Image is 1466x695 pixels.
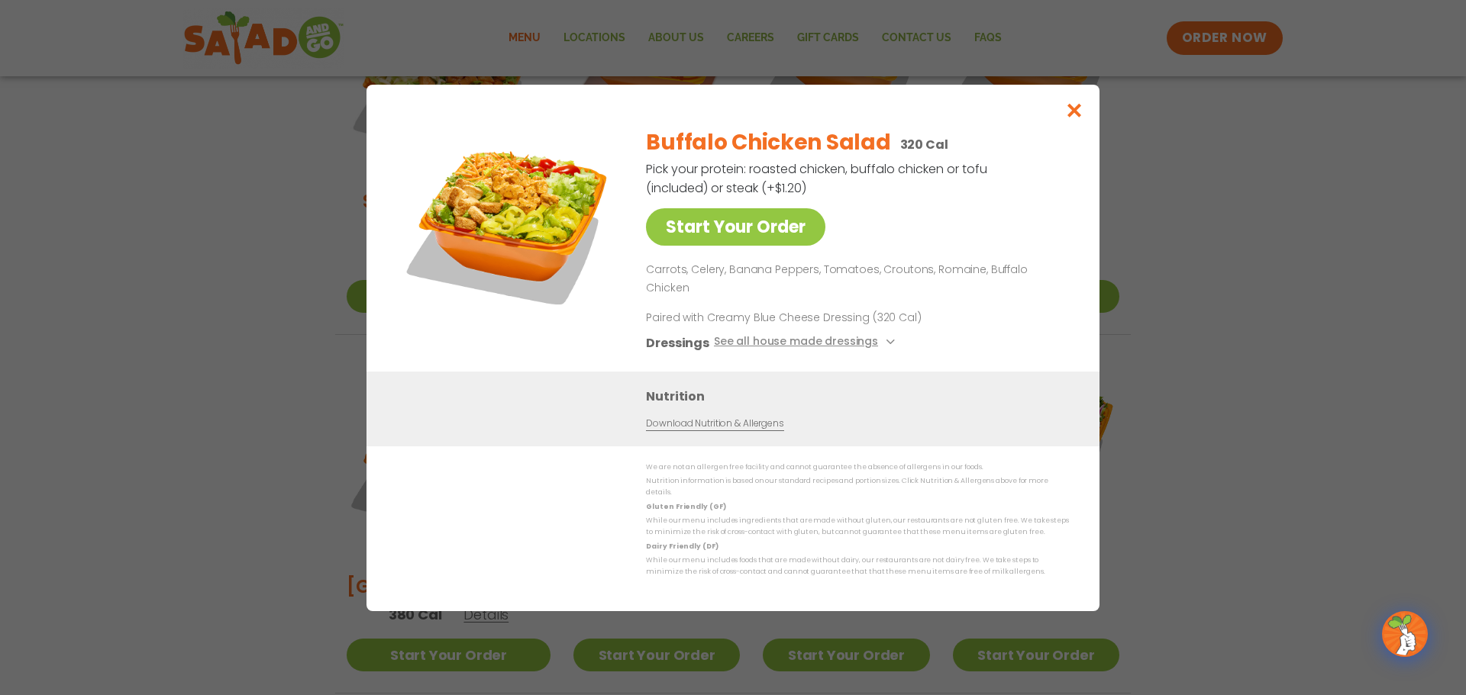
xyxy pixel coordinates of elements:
[646,555,1069,578] p: While our menu includes foods that are made without dairy, our restaurants are not dairy free. We...
[646,501,725,510] strong: Gluten Friendly (GF)
[714,333,899,352] button: See all house made dressings
[646,475,1069,499] p: Nutrition information is based on our standard recipes and portion sizes. Click Nutrition & Aller...
[646,386,1077,405] h3: Nutrition
[646,208,825,246] a: Start Your Order
[646,416,783,430] a: Download Nutrition & Allergens
[646,462,1069,473] p: We are not an allergen free facility and cannot guarantee the absence of allergens in our foods.
[646,261,1063,298] p: Carrots, Celery, Banana Peppers, Tomatoes, Croutons, Romaine, Buffalo Chicken
[646,333,709,352] h3: Dressings
[1384,613,1426,655] img: wpChatIcon
[401,115,615,329] img: Featured product photo for Buffalo Chicken Salad
[1050,85,1099,136] button: Close modal
[646,541,718,550] strong: Dairy Friendly (DF)
[646,127,890,159] h2: Buffalo Chicken Salad
[646,309,928,325] p: Paired with Creamy Blue Cheese Dressing (320 Cal)
[646,515,1069,539] p: While our menu includes ingredients that are made without gluten, our restaurants are not gluten ...
[900,135,948,154] p: 320 Cal
[646,159,990,198] p: Pick your protein: roasted chicken, buffalo chicken or tofu (included) or steak (+$1.20)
